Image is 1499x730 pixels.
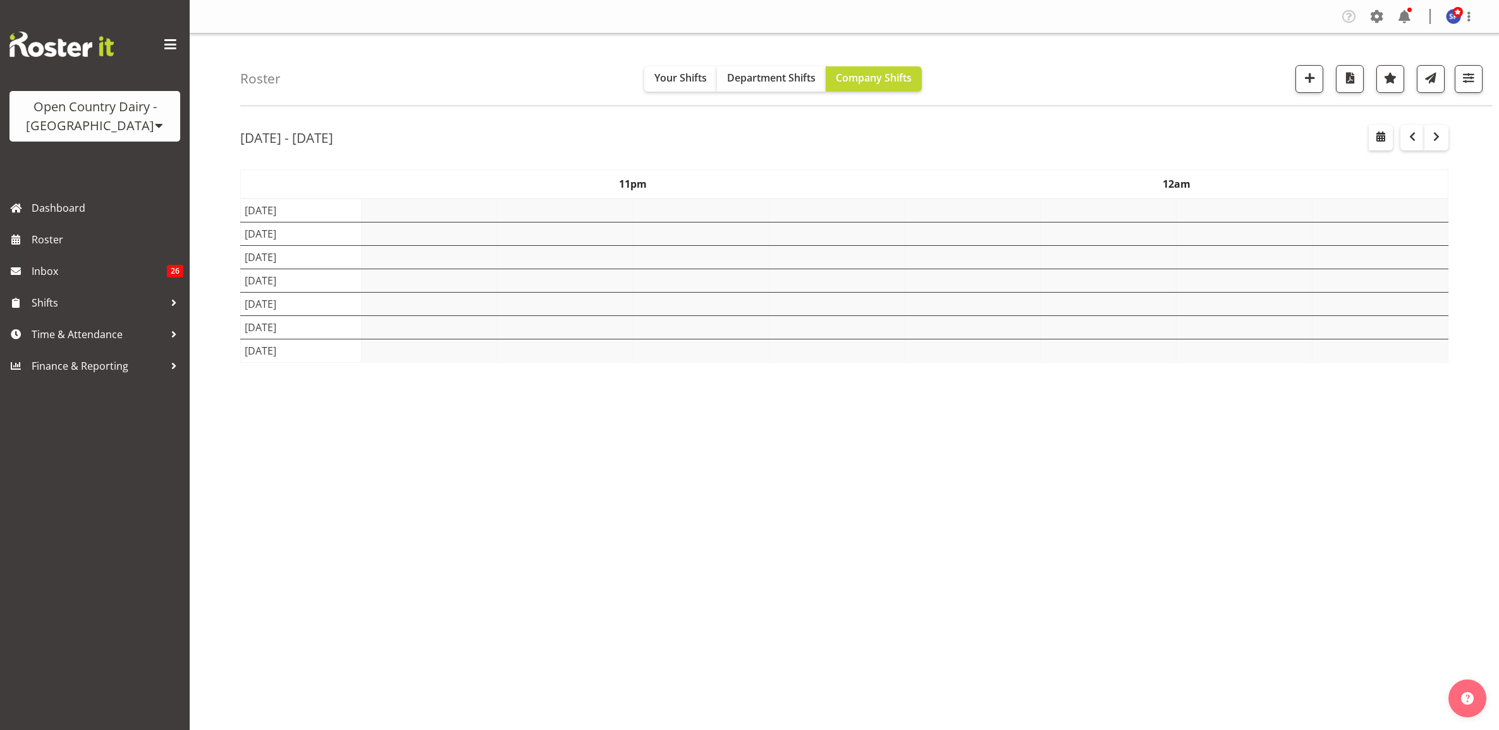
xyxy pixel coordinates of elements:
[241,316,362,339] td: [DATE]
[241,246,362,269] td: [DATE]
[241,222,362,246] td: [DATE]
[32,230,183,249] span: Roster
[32,293,164,312] span: Shifts
[727,71,816,85] span: Department Shifts
[654,71,707,85] span: Your Shifts
[22,97,168,135] div: Open Country Dairy - [GEOGRAPHIC_DATA]
[717,66,826,92] button: Department Shifts
[240,130,333,146] h2: [DATE] - [DATE]
[1417,65,1445,93] button: Send a list of all shifts for the selected filtered period to all rostered employees.
[32,325,164,344] span: Time & Attendance
[241,269,362,293] td: [DATE]
[167,265,183,277] span: 26
[905,170,1448,199] th: 12am
[1336,65,1364,93] button: Download a PDF of the roster according to the set date range.
[9,32,114,57] img: Rosterit website logo
[32,262,167,281] span: Inbox
[1446,9,1461,24] img: smt-planning7541.jpg
[32,198,183,217] span: Dashboard
[836,71,912,85] span: Company Shifts
[1295,65,1323,93] button: Add a new shift
[362,170,905,199] th: 11pm
[1461,692,1474,705] img: help-xxl-2.png
[241,198,362,222] td: [DATE]
[1455,65,1483,93] button: Filter Shifts
[1376,65,1404,93] button: Highlight an important date within the roster.
[644,66,717,92] button: Your Shifts
[32,356,164,375] span: Finance & Reporting
[241,339,362,363] td: [DATE]
[1369,125,1393,150] button: Select a specific date within the roster.
[826,66,922,92] button: Company Shifts
[241,293,362,316] td: [DATE]
[240,71,281,86] h4: Roster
